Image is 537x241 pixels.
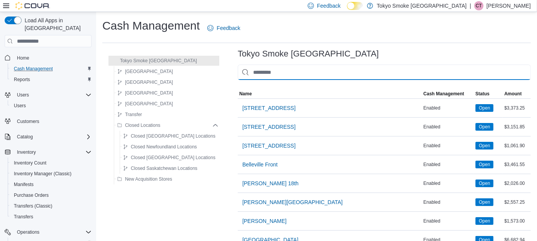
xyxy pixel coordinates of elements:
[8,74,95,85] button: Reports
[242,104,295,112] span: [STREET_ADDRESS]
[422,160,474,169] div: Enabled
[474,89,503,98] button: Status
[8,63,95,74] button: Cash Management
[131,133,215,139] span: Closed [GEOGRAPHIC_DATA] Locations
[479,161,490,168] span: Open
[475,123,494,131] span: Open
[422,216,474,226] div: Enabled
[14,132,92,141] span: Catalog
[11,212,36,221] a: Transfers
[2,52,95,63] button: Home
[317,2,340,10] span: Feedback
[11,169,92,178] span: Inventory Manager (Classic)
[479,142,490,149] span: Open
[503,122,531,131] div: $3,151.85
[11,158,50,168] a: Inventory Count
[120,164,200,173] button: Closed Saskatchewan Locations
[239,194,346,210] button: [PERSON_NAME][GEOGRAPHIC_DATA]
[11,64,92,73] span: Cash Management
[14,90,92,100] span: Users
[475,161,494,168] span: Open
[14,103,26,109] span: Users
[120,142,200,151] button: Closed Newfoundland Locations
[238,65,531,80] input: This is a search bar. As you type, the results lower in the page will automatically filter.
[479,180,490,187] span: Open
[377,1,467,10] p: Tokyo Smoke [GEOGRAPHIC_DATA]
[114,88,176,98] button: [GEOGRAPHIC_DATA]
[239,100,299,116] button: [STREET_ADDRESS]
[487,1,531,10] p: [PERSON_NAME]
[125,111,142,118] span: Transfer
[8,158,95,168] button: Inventory Count
[242,198,343,206] span: [PERSON_NAME][GEOGRAPHIC_DATA]
[503,216,531,226] div: $1,573.00
[503,160,531,169] div: $3,461.55
[8,190,95,201] button: Purchase Orders
[242,217,287,225] span: [PERSON_NAME]
[11,169,75,178] a: Inventory Manager (Classic)
[2,227,95,238] button: Operations
[242,142,295,150] span: [STREET_ADDRESS]
[470,1,471,10] p: |
[242,123,295,131] span: [STREET_ADDRESS]
[15,2,50,10] img: Cova
[503,103,531,113] div: $3,373.25
[479,218,490,224] span: Open
[8,201,95,211] button: Transfers (Classic)
[8,168,95,179] button: Inventory Manager (Classic)
[475,217,494,225] span: Open
[475,142,494,150] span: Open
[14,117,42,126] a: Customers
[239,176,302,191] button: [PERSON_NAME] 18th
[14,192,49,198] span: Purchase Orders
[217,24,240,32] span: Feedback
[14,214,33,220] span: Transfers
[114,67,176,76] button: [GEOGRAPHIC_DATA]
[2,116,95,127] button: Customers
[14,53,32,63] a: Home
[11,180,37,189] a: Manifests
[14,228,43,237] button: Operations
[424,91,464,97] span: Cash Management
[2,90,95,100] button: Users
[14,53,92,62] span: Home
[11,75,33,84] a: Reports
[239,213,290,229] button: [PERSON_NAME]
[242,161,278,168] span: Belleville Front
[479,105,490,111] span: Open
[476,1,482,10] span: CT
[125,90,173,96] span: [GEOGRAPHIC_DATA]
[475,104,494,112] span: Open
[14,76,30,83] span: Reports
[125,79,173,85] span: [GEOGRAPHIC_DATA]
[475,198,494,206] span: Open
[503,141,531,150] div: $1,061.90
[125,122,160,128] span: Closed Locations
[114,121,163,130] button: Closed Locations
[8,100,95,111] button: Users
[125,101,173,107] span: [GEOGRAPHIC_DATA]
[242,180,299,187] span: [PERSON_NAME] 18th
[131,155,215,161] span: Closed [GEOGRAPHIC_DATA] Locations
[503,89,531,98] button: Amount
[120,153,218,162] button: Closed [GEOGRAPHIC_DATA] Locations
[11,75,92,84] span: Reports
[17,55,29,61] span: Home
[125,68,173,75] span: [GEOGRAPHIC_DATA]
[475,91,490,97] span: Status
[11,64,56,73] a: Cash Management
[131,144,197,150] span: Closed Newfoundland Locations
[11,191,92,200] span: Purchase Orders
[17,149,36,155] span: Inventory
[2,131,95,142] button: Catalog
[8,179,95,190] button: Manifests
[114,175,175,184] button: New Acquisition Stores
[17,118,39,125] span: Customers
[120,131,218,141] button: Closed [GEOGRAPHIC_DATA] Locations
[17,229,40,235] span: Operations
[475,180,494,187] span: Open
[14,148,92,157] span: Inventory
[2,147,95,158] button: Inventory
[11,101,92,110] span: Users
